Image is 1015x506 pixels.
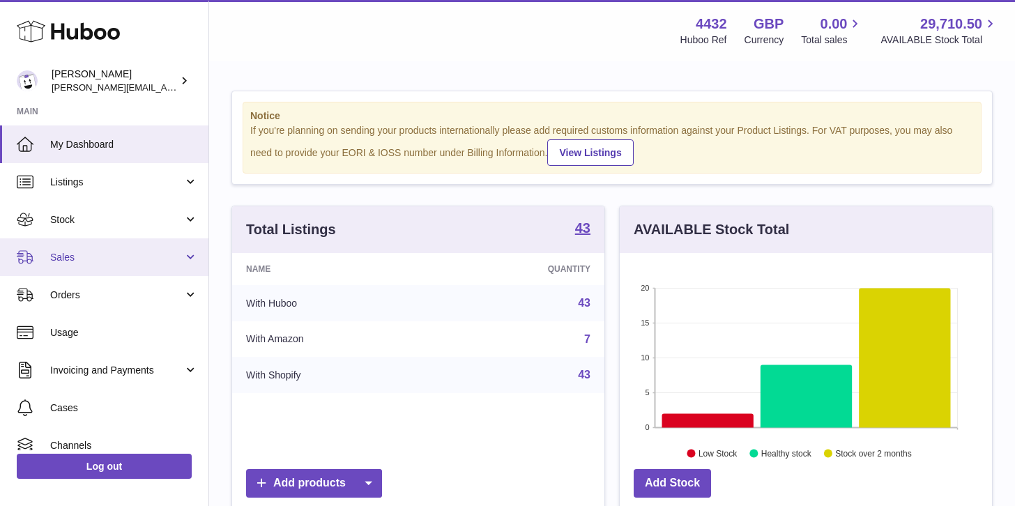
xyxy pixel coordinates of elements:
a: Log out [17,454,192,479]
text: 15 [641,319,649,327]
span: My Dashboard [50,138,198,151]
a: Add products [246,469,382,498]
th: Quantity [436,253,604,285]
a: 43 [575,221,590,238]
a: View Listings [547,139,633,166]
span: Channels [50,439,198,452]
a: Add Stock [634,469,711,498]
h3: AVAILABLE Stock Total [634,220,789,239]
text: Stock over 2 months [835,448,911,458]
span: Invoicing and Payments [50,364,183,377]
td: With Shopify [232,357,436,393]
div: [PERSON_NAME] [52,68,177,94]
span: Usage [50,326,198,339]
td: With Amazon [232,321,436,358]
div: Currency [745,33,784,47]
text: 20 [641,284,649,292]
strong: Notice [250,109,974,123]
a: 43 [578,369,590,381]
text: Low Stock [699,448,738,458]
span: Sales [50,251,183,264]
a: 0.00 Total sales [801,15,863,47]
span: Listings [50,176,183,189]
div: Huboo Ref [680,33,727,47]
div: If you're planning on sending your products internationally please add required customs informati... [250,124,974,166]
span: 29,710.50 [920,15,982,33]
text: Healthy stock [761,448,812,458]
span: Total sales [801,33,863,47]
span: Cases [50,401,198,415]
span: Orders [50,289,183,302]
a: 7 [584,333,590,345]
a: 29,710.50 AVAILABLE Stock Total [880,15,998,47]
th: Name [232,253,436,285]
span: [PERSON_NAME][EMAIL_ADDRESS][DOMAIN_NAME] [52,82,280,93]
span: 0.00 [821,15,848,33]
h3: Total Listings [246,220,336,239]
strong: GBP [754,15,784,33]
strong: 4432 [696,15,727,33]
text: 10 [641,353,649,362]
text: 0 [645,423,649,431]
td: With Huboo [232,285,436,321]
img: akhil@amalachai.com [17,70,38,91]
strong: 43 [575,221,590,235]
a: 43 [578,297,590,309]
span: AVAILABLE Stock Total [880,33,998,47]
span: Stock [50,213,183,227]
text: 5 [645,388,649,397]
